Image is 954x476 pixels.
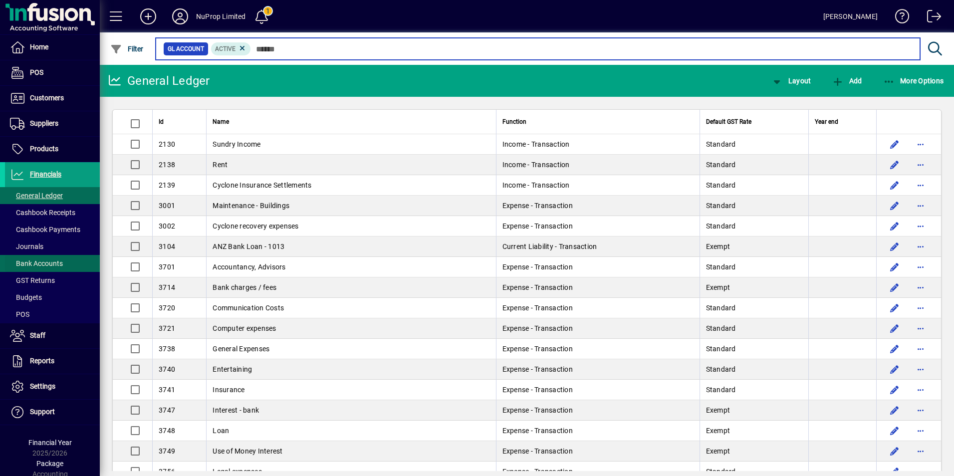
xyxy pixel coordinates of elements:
span: Staff [30,331,45,339]
button: Edit [887,382,903,398]
span: 3720 [159,304,175,312]
span: 3749 [159,447,175,455]
button: Edit [887,300,903,316]
span: Current Liability - Transaction [502,242,597,250]
span: Exempt [706,447,730,455]
span: Expense - Transaction [502,202,573,210]
span: Expense - Transaction [502,468,573,476]
a: Cashbook Receipts [5,204,100,221]
span: Standard [706,222,736,230]
span: Income - Transaction [502,181,570,189]
span: Standard [706,468,736,476]
span: Financials [30,170,61,178]
span: Id [159,116,164,127]
span: 3721 [159,324,175,332]
span: Products [30,145,58,153]
span: Budgets [10,293,42,301]
mat-chip: Activation Status: Active [211,42,251,55]
button: More options [913,238,929,254]
span: Journals [10,242,43,250]
span: GST Returns [10,276,55,284]
div: Name [213,116,489,127]
div: [PERSON_NAME] [823,8,878,24]
span: Expense - Transaction [502,427,573,435]
button: Edit [887,136,903,152]
button: More options [913,198,929,214]
span: 2138 [159,161,175,169]
span: Standard [706,386,736,394]
button: More options [913,259,929,275]
span: Accountancy, Advisors [213,263,285,271]
span: Standard [706,202,736,210]
span: Expense - Transaction [502,304,573,312]
button: More options [913,423,929,439]
span: Use of Money Interest [213,447,282,455]
button: Edit [887,198,903,214]
button: More options [913,157,929,173]
app-page-header-button: View chart layout [760,72,821,90]
a: Suppliers [5,111,100,136]
span: Standard [706,181,736,189]
button: More options [913,177,929,193]
span: Settings [30,382,55,390]
span: Income - Transaction [502,140,570,148]
button: Edit [887,157,903,173]
span: Standard [706,324,736,332]
span: Entertaining [213,365,252,373]
span: 3104 [159,242,175,250]
span: Expense - Transaction [502,386,573,394]
span: Income - Transaction [502,161,570,169]
span: Standard [706,263,736,271]
button: Add [829,72,864,90]
a: Journals [5,238,100,255]
span: 2130 [159,140,175,148]
a: Bank Accounts [5,255,100,272]
span: 3714 [159,283,175,291]
a: Products [5,137,100,162]
button: Edit [887,238,903,254]
span: Name [213,116,229,127]
a: Cashbook Payments [5,221,100,238]
button: Edit [887,259,903,275]
span: Expense - Transaction [502,222,573,230]
a: Budgets [5,289,100,306]
button: More options [913,218,929,234]
button: More options [913,361,929,377]
span: Communication Costs [213,304,284,312]
span: Add [832,77,862,85]
span: Cyclone Insurance Settlements [213,181,311,189]
span: Maintenance - Buildings [213,202,289,210]
span: Bank charges / fees [213,283,276,291]
span: Insurance [213,386,244,394]
span: 3741 [159,386,175,394]
span: More Options [883,77,944,85]
div: NuProp Limited [196,8,245,24]
span: POS [10,310,29,318]
span: Default GST Rate [706,116,751,127]
button: More options [913,136,929,152]
span: Filter [110,45,144,53]
a: GST Returns [5,272,100,289]
button: Edit [887,443,903,459]
span: Home [30,43,48,51]
button: Edit [887,361,903,377]
span: Cashbook Receipts [10,209,75,217]
span: Standard [706,304,736,312]
span: 2139 [159,181,175,189]
span: Active [215,45,236,52]
span: Standard [706,161,736,169]
button: More options [913,382,929,398]
span: Layout [771,77,811,85]
span: 3738 [159,345,175,353]
button: Edit [887,423,903,439]
span: GL Account [168,44,204,54]
button: Edit [887,177,903,193]
span: General Ledger [10,192,63,200]
span: Reports [30,357,54,365]
span: POS [30,68,43,76]
span: Cyclone recovery expenses [213,222,298,230]
span: 3756 [159,468,175,476]
a: Home [5,35,100,60]
span: 3701 [159,263,175,271]
span: Customers [30,94,64,102]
